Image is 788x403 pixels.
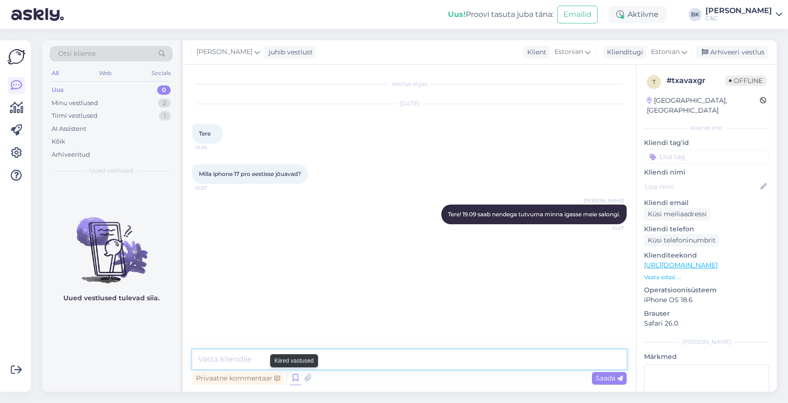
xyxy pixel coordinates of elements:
span: Otsi kliente [58,49,96,59]
div: Arhiveeri vestlus [696,46,768,59]
div: Privaatne kommentaar [192,372,284,385]
div: BK [689,8,702,21]
span: [PERSON_NAME] [583,197,624,204]
div: 0 [157,85,171,95]
span: Uued vestlused [90,167,133,175]
div: # txavaxgr [667,75,725,86]
div: Küsi telefoninumbrit [644,234,720,247]
span: Offline [725,76,766,86]
div: Klient [523,47,546,57]
div: juhib vestlust [265,47,313,57]
img: No chats [42,200,180,285]
div: [PERSON_NAME] [705,7,772,15]
div: Kliendi info [644,124,769,132]
div: Arhiveeritud [52,150,90,160]
div: Klienditugi [603,47,643,57]
span: 10:27 [589,225,624,232]
div: All [50,67,61,79]
div: Vestlus algas [192,80,627,88]
div: Uus [52,85,64,95]
div: Kõik [52,137,65,146]
div: Küsi meiliaadressi [644,208,711,221]
p: Safari 26.0 [644,319,769,328]
span: 10:26 [195,144,230,151]
small: Kiired vastused [274,357,314,365]
p: Uued vestlused tulevad siia. [63,293,159,303]
img: Askly Logo [8,48,25,66]
input: Lisa tag [644,150,769,164]
p: iPhone OS 18.6 [644,295,769,305]
div: [GEOGRAPHIC_DATA], [GEOGRAPHIC_DATA] [647,96,760,115]
div: 1 [159,111,171,121]
p: Vaata edasi ... [644,273,769,281]
b: Uus! [448,10,466,19]
button: Emailid [557,6,598,23]
span: 10:27 [195,184,230,191]
span: Tere! 19.09 saab nendega tutvuma minna igasse meie salongi. [448,211,620,218]
span: Saada [596,374,623,382]
span: Estonian [651,47,680,57]
span: t [652,78,656,85]
div: Minu vestlused [52,99,98,108]
span: Tere [199,130,211,137]
div: Tiimi vestlused [52,111,98,121]
p: Kliendi telefon [644,224,769,234]
p: Klienditeekond [644,251,769,260]
p: Märkmed [644,352,769,362]
span: [PERSON_NAME] [197,47,252,57]
div: Socials [150,67,173,79]
div: Aktiivne [609,6,666,23]
p: Brauser [644,309,769,319]
input: Lisa nimi [644,182,758,192]
div: [DATE] [192,99,627,108]
span: Milla iphone 17 pro eestisse jõuavad? [199,170,301,177]
div: C&C [705,15,772,22]
div: AI Assistent [52,124,86,134]
a: [URL][DOMAIN_NAME] [644,261,718,269]
div: 2 [158,99,171,108]
a: [PERSON_NAME]C&C [705,7,782,22]
span: Estonian [554,47,583,57]
p: Kliendi nimi [644,167,769,177]
div: Proovi tasuta juba täna: [448,9,553,20]
p: Kliendi tag'id [644,138,769,148]
div: [PERSON_NAME] [644,338,769,346]
p: Kliendi email [644,198,769,208]
div: Web [97,67,114,79]
p: Operatsioonisüsteem [644,285,769,295]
